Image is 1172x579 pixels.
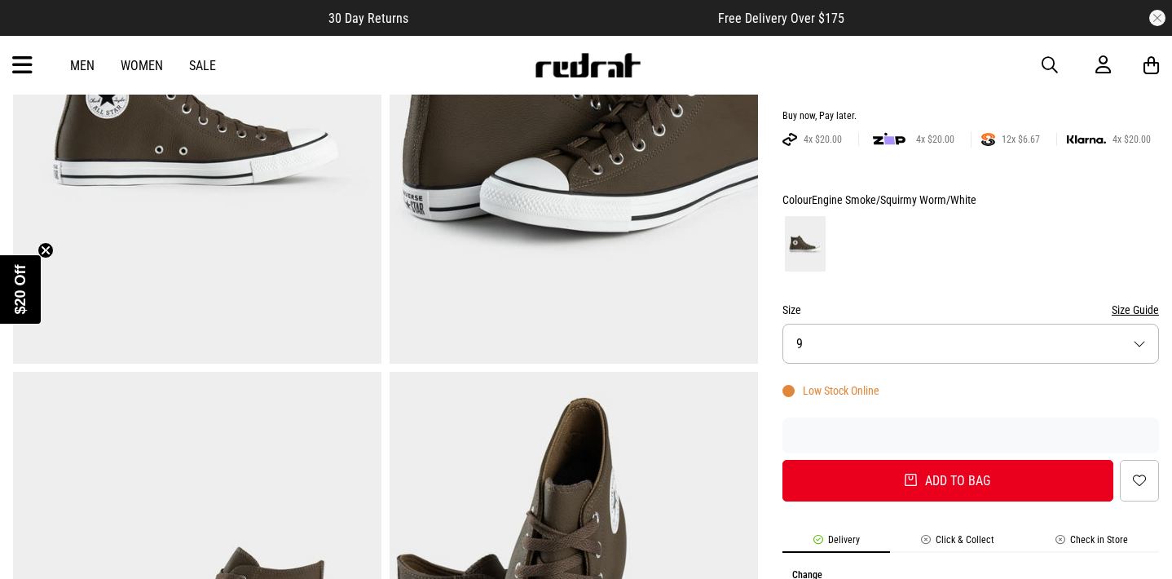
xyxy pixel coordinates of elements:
a: Men [70,58,95,73]
button: Open LiveChat chat widget [13,7,62,55]
span: Free Delivery Over $175 [718,11,844,26]
button: Size Guide [1112,300,1159,320]
li: Check in Store [1025,534,1159,553]
span: 4x $20.00 [910,133,961,146]
a: Sale [189,58,216,73]
a: Women [121,58,163,73]
img: SPLITPAY [981,133,995,146]
div: Buy now, Pay later. [782,110,1159,123]
li: Delivery [782,534,890,553]
button: Close teaser [37,242,54,259]
img: Redrat logo [534,53,641,77]
span: 4x $20.00 [1106,133,1157,146]
button: 9 [782,324,1159,364]
iframe: Customer reviews powered by Trustpilot [441,10,685,26]
img: AFTERPAY [782,133,797,146]
div: Colour [782,190,1159,210]
img: KLARNA [1067,135,1106,144]
span: 9 [796,336,803,351]
span: $20 Off [12,264,29,314]
li: Click & Collect [890,534,1024,553]
span: 12x $6.67 [995,133,1046,146]
span: 30 Day Returns [328,11,408,26]
span: 4x $20.00 [797,133,848,146]
span: Engine Smoke/Squirmy Worm/White [812,193,976,206]
div: Size [782,300,1159,320]
img: Engine Smoke/Squirmy Worm/White [785,216,826,272]
div: Low Stock Online [782,384,879,397]
iframe: Customer reviews powered by Trustpilot [782,427,1159,444]
img: zip [873,131,905,148]
button: Add to bag [782,460,1113,502]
